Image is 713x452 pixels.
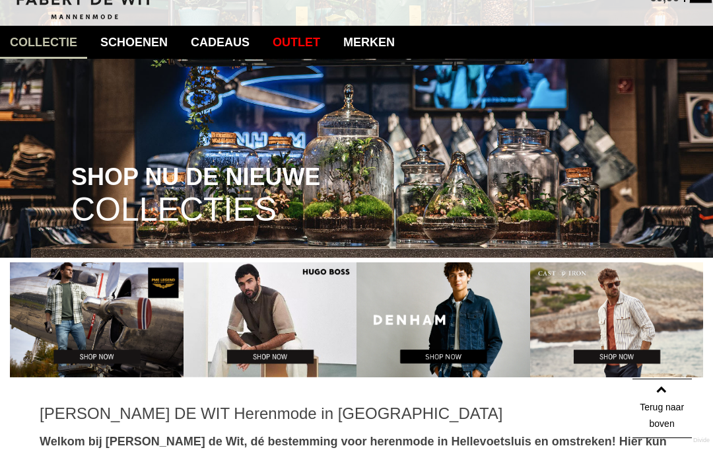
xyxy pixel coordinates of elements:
span: COLLECTIES [71,193,277,227]
h1: [PERSON_NAME] DE WIT Herenmode in [GEOGRAPHIC_DATA] [40,404,673,424]
img: PME [10,262,184,377]
img: Denham [356,262,530,377]
a: Cadeaus [181,26,259,59]
a: Terug naar boven [632,379,692,438]
img: Hugo Boss [184,262,357,377]
span: SHOP NU DE NIEUWE [71,165,320,190]
a: Schoenen [90,26,178,59]
a: Merken [333,26,405,59]
img: Cast Iron [530,262,704,377]
a: Outlet [263,26,330,59]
